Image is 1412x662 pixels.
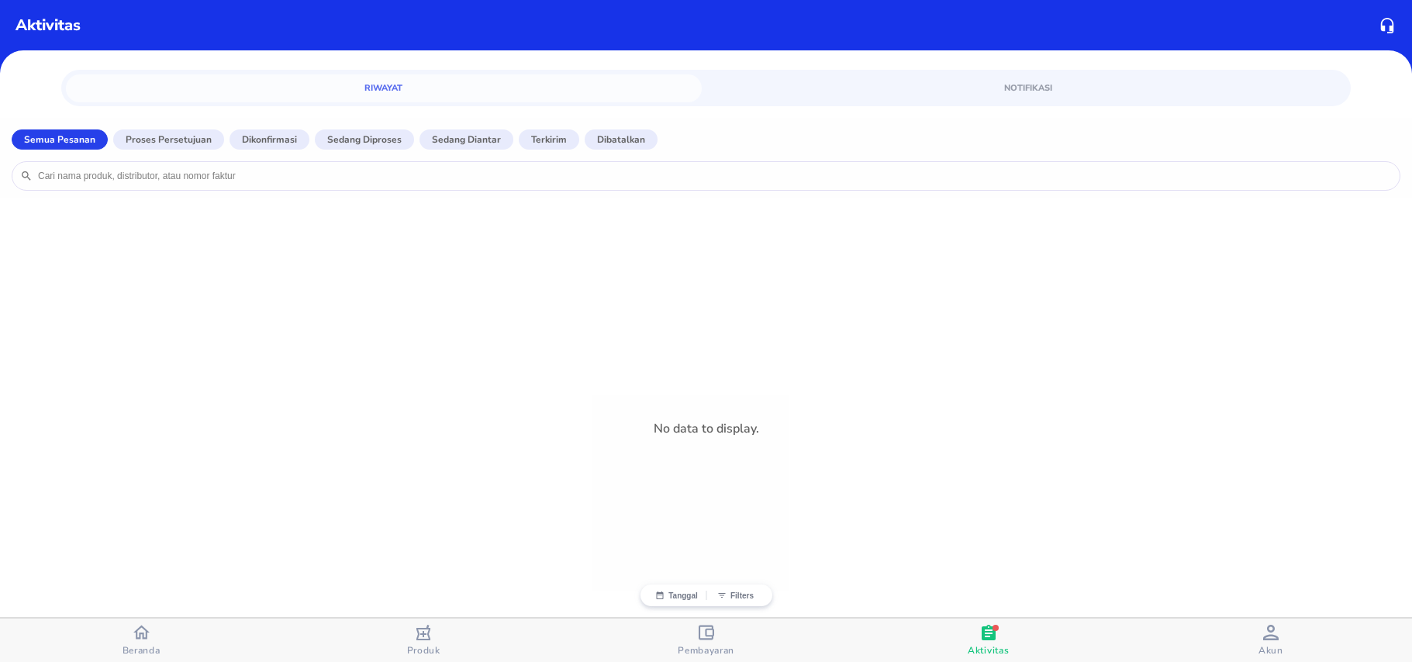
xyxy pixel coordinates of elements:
[66,74,701,102] a: Riwayat
[126,133,212,147] p: Proses Persetujuan
[597,133,645,147] p: Dibatalkan
[519,129,579,150] button: Terkirim
[531,133,567,147] p: Terkirim
[327,133,402,147] p: Sedang diproses
[648,591,706,600] button: Tanggal
[113,129,224,150] button: Proses Persetujuan
[564,619,847,662] button: Pembayaran
[407,644,440,657] span: Produk
[12,129,108,150] button: Semua Pesanan
[419,129,513,150] button: Sedang diantar
[848,619,1130,662] button: Aktivitas
[16,14,81,37] p: Aktivitas
[230,129,309,150] button: Dikonfirmasi
[585,129,658,150] button: Dibatalkan
[242,133,297,147] p: Dikonfirmasi
[123,644,161,657] span: Beranda
[24,133,95,147] p: Semua Pesanan
[720,81,1337,95] span: Notifikasi
[282,619,564,662] button: Produk
[706,591,765,600] button: Filters
[432,133,501,147] p: Sedang diantar
[1258,644,1283,657] span: Akun
[711,74,1346,102] a: Notifikasi
[678,644,734,657] span: Pembayaran
[968,644,1009,657] span: Aktivitas
[654,419,759,438] p: No data to display.
[61,70,1351,102] div: simple tabs
[315,129,414,150] button: Sedang diproses
[75,81,692,95] span: Riwayat
[1130,619,1412,662] button: Akun
[36,170,1392,182] input: Cari nama produk, distributor, atau nomor faktur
